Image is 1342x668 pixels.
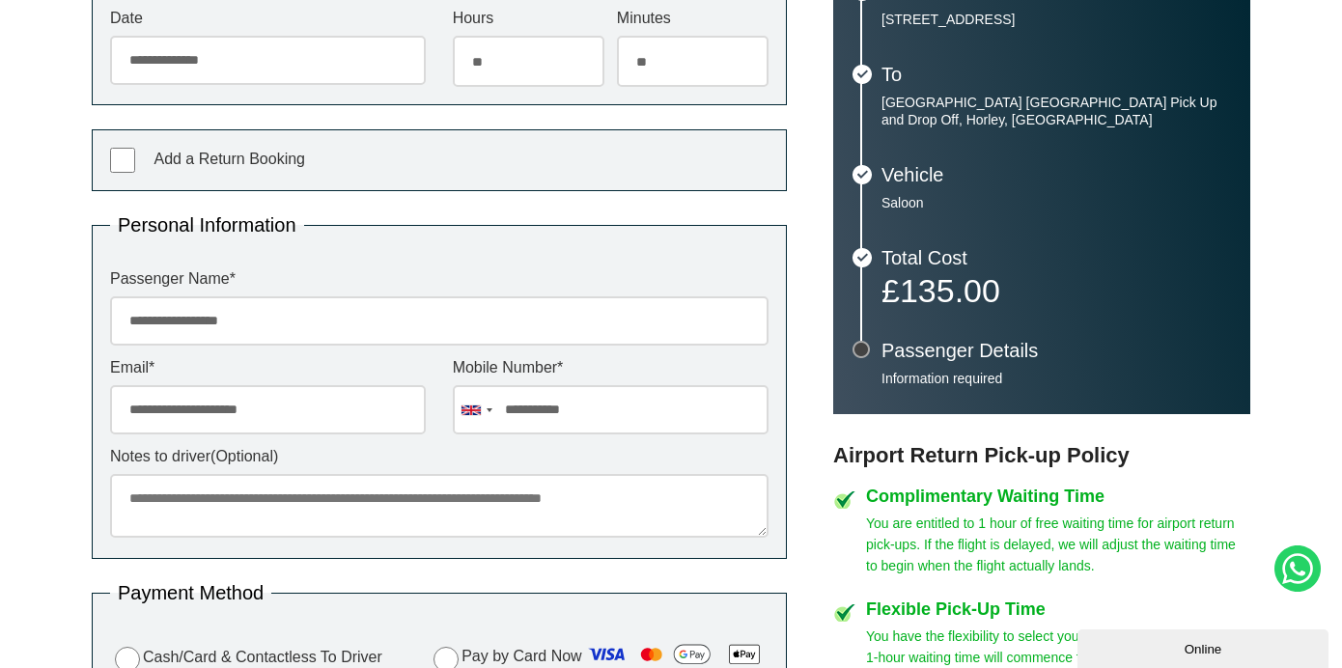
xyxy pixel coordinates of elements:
label: Minutes [617,11,769,26]
label: Mobile Number [453,360,769,376]
div: United Kingdom: +44 [454,386,498,433]
p: Saloon [881,194,1231,211]
legend: Personal Information [110,215,304,235]
h3: To [881,65,1231,84]
p: [STREET_ADDRESS] [881,11,1231,28]
h3: Passenger Details [881,341,1231,360]
p: [GEOGRAPHIC_DATA] [GEOGRAPHIC_DATA] Pick Up and Drop Off, Horley, [GEOGRAPHIC_DATA] [881,94,1231,128]
p: Information required [881,370,1231,387]
label: Date [110,11,426,26]
p: £ [881,277,1231,304]
h3: Airport Return Pick-up Policy [833,443,1250,468]
legend: Payment Method [110,583,271,602]
input: Add a Return Booking [110,148,135,173]
span: Add a Return Booking [154,151,305,167]
span: (Optional) [210,448,278,464]
h4: Flexible Pick-Up Time [866,600,1250,618]
label: Notes to driver [110,449,769,464]
h3: Vehicle [881,165,1231,184]
label: Passenger Name [110,271,769,287]
span: 135.00 [900,272,1000,309]
h4: Complimentary Waiting Time [866,487,1250,505]
label: Email [110,360,426,376]
p: You are entitled to 1 hour of free waiting time for airport return pick-ups. If the flight is del... [866,513,1250,576]
label: Hours [453,11,604,26]
h3: Total Cost [881,248,1231,267]
iframe: chat widget [1077,626,1332,668]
